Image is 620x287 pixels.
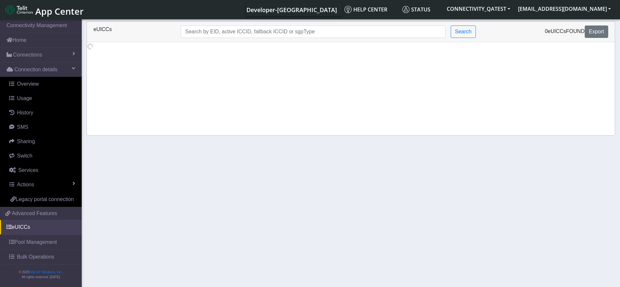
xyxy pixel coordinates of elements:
img: knowledge.svg [344,6,352,13]
span: Usage [17,95,32,101]
span: App Center [35,5,84,17]
span: Connection details [14,66,58,74]
span: Actions [17,182,34,187]
span: eUICCs [548,28,566,34]
span: Switch [17,153,32,159]
a: Services [3,163,82,177]
a: Overview [3,77,82,91]
a: App Center [5,3,83,17]
span: Status [402,6,430,13]
a: History [3,106,82,120]
img: loading [87,43,93,50]
button: [EMAIL_ADDRESS][DOMAIN_NAME] [514,3,615,15]
a: SMS [3,120,82,134]
span: Export [589,29,604,34]
img: logo-telit-cinterion-gw-new.png [5,5,33,15]
span: 0 [545,28,548,34]
a: Status [400,3,443,16]
a: Sharing [3,134,82,149]
button: Export [585,25,608,38]
span: Advanced Features [12,210,57,217]
span: Bulk Operations [17,253,54,261]
a: Telit IoT Solutions, Inc. [29,270,62,274]
a: Switch [3,149,82,163]
span: Connections [13,51,42,59]
span: History [17,110,33,115]
span: Services [18,167,38,173]
span: Overview [17,81,39,87]
button: CONNECTIVITY_QATEST [443,3,514,15]
a: Your current platform instance [246,3,337,16]
span: Help center [344,6,387,13]
a: Help center [342,3,400,16]
span: Sharing [17,139,35,144]
input: Search... [181,25,445,38]
div: eUICCs [89,25,176,38]
span: Legacy portal connection [16,196,74,202]
a: Usage [3,91,82,106]
a: Pool Management [3,235,82,249]
a: Actions [3,177,82,192]
span: Developer-[GEOGRAPHIC_DATA] [246,6,337,14]
span: found [566,28,585,34]
span: SMS [17,124,28,130]
a: Bulk Operations [3,250,82,264]
img: status.svg [402,6,410,13]
button: Search [451,25,476,38]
